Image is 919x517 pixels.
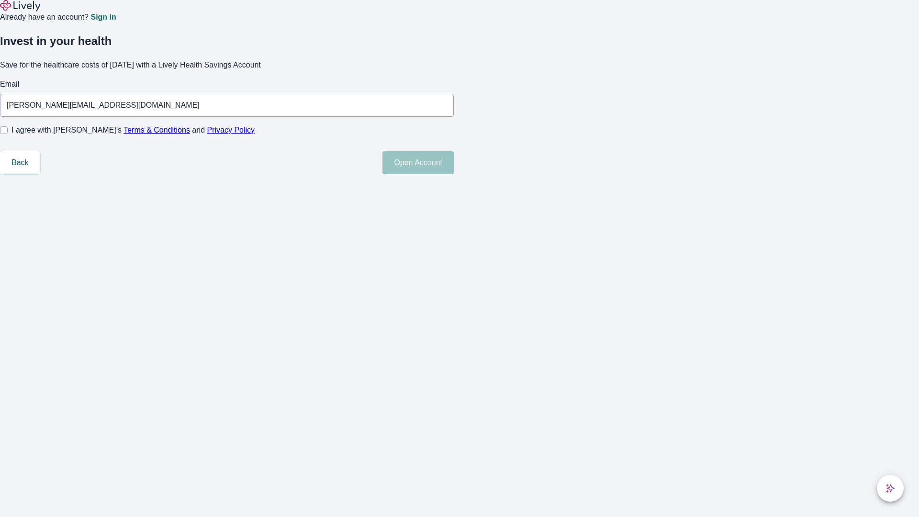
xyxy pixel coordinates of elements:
[123,126,190,134] a: Terms & Conditions
[11,124,255,136] span: I agree with [PERSON_NAME]’s and
[877,475,904,502] button: chat
[885,483,895,493] svg: Lively AI Assistant
[90,13,116,21] a: Sign in
[207,126,255,134] a: Privacy Policy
